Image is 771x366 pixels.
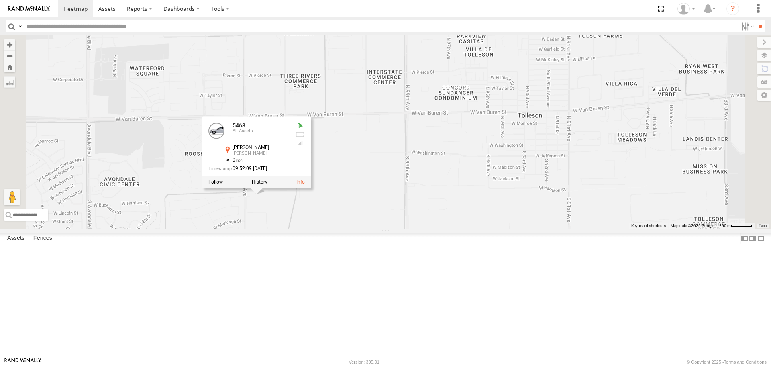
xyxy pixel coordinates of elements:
[4,358,41,366] a: Visit our Website
[208,123,224,139] a: View Asset Details
[687,360,767,364] div: © Copyright 2025 -
[233,157,243,163] span: 0
[233,122,245,129] a: 5468
[740,233,749,244] label: Dock Summary Table to the Left
[233,145,289,150] div: [PERSON_NAME]
[349,360,379,364] div: Version: 305.01
[726,2,739,15] i: ?
[719,223,731,228] span: 200 m
[724,360,767,364] a: Terms and Conditions
[3,233,29,244] label: Assets
[4,61,15,72] button: Zoom Home
[4,76,15,88] label: Measure
[4,39,15,50] button: Zoom in
[757,233,765,244] label: Hide Summary Table
[4,189,20,205] button: Drag Pegman onto the map to open Street View
[233,151,289,156] div: [PERSON_NAME]
[296,180,305,185] a: View Asset Details
[749,233,757,244] label: Dock Summary Table to the Right
[252,180,267,185] label: View Asset History
[295,123,305,129] div: Valid GPS Fix
[29,233,56,244] label: Fences
[8,6,50,12] img: rand-logo.svg
[295,131,305,138] div: No battery health information received from this device.
[208,166,289,172] div: Date/time of location update
[671,223,714,228] span: Map data ©2025 Google
[757,90,771,101] label: Map Settings
[208,180,223,185] label: Realtime tracking of Asset
[675,3,698,15] div: Edward Espinoza
[738,20,755,32] label: Search Filter Options
[17,20,23,32] label: Search Query
[717,223,755,229] button: Map Scale: 200 m per 50 pixels
[631,223,666,229] button: Keyboard shortcuts
[233,129,289,134] div: All Assets
[295,140,305,147] div: Last Event GSM Signal Strength
[759,224,767,227] a: Terms
[4,50,15,61] button: Zoom out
